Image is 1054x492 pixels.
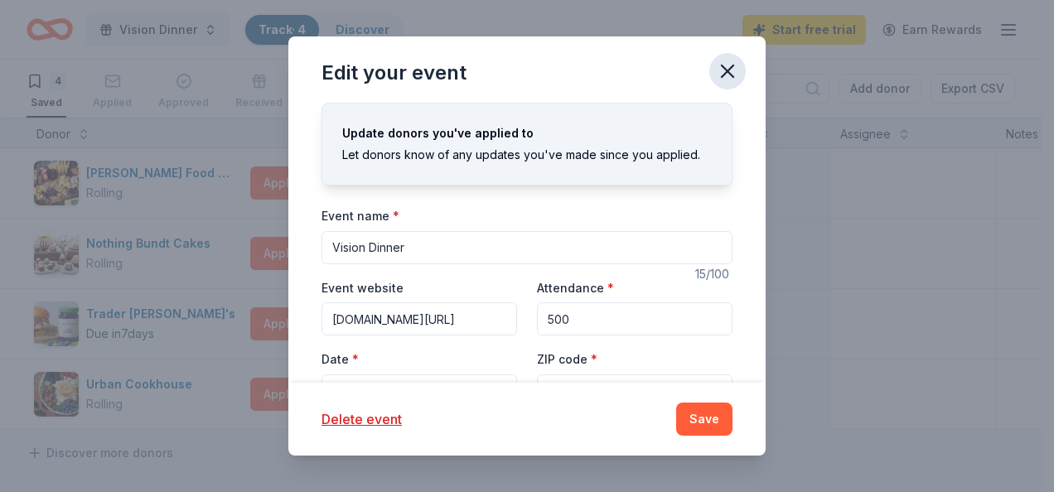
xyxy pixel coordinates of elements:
[537,280,614,297] label: Attendance
[322,302,517,335] input: https://www...
[322,208,399,224] label: Event name
[322,280,404,297] label: Event website
[537,302,732,335] input: 20
[342,145,712,165] div: Let donors know of any updates you've made since you applied.
[322,374,517,408] button: [DATE]
[537,374,732,408] input: 12345 (U.S. only)
[342,123,712,143] div: Update donors you've applied to
[322,231,732,264] input: Spring Fundraiser
[537,351,597,368] label: ZIP code
[322,60,467,86] div: Edit your event
[676,403,732,436] button: Save
[695,264,732,284] div: 15 /100
[322,351,517,368] label: Date
[322,409,402,429] button: Delete event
